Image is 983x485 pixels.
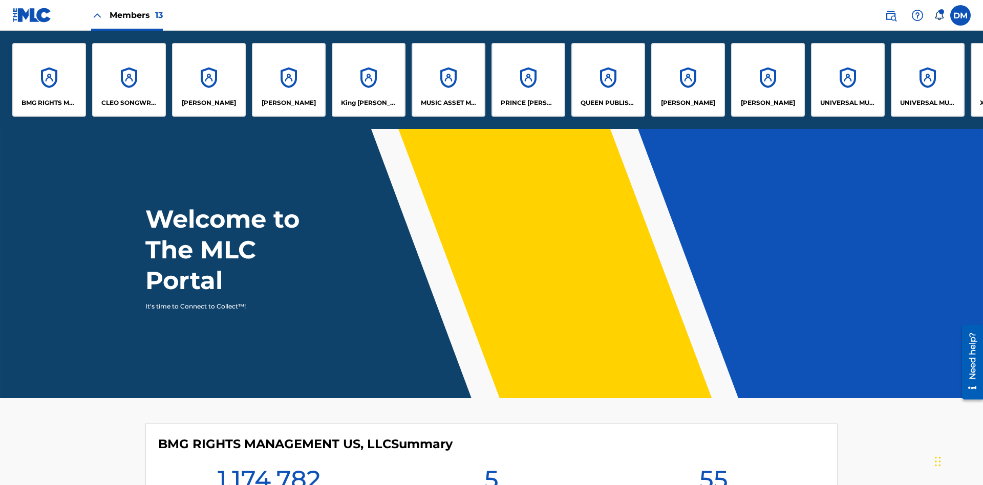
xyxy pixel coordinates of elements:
[501,98,557,107] p: PRINCE MCTESTERSON
[651,43,725,117] a: Accounts[PERSON_NAME]
[491,43,565,117] a: AccountsPRINCE [PERSON_NAME]
[101,98,157,107] p: CLEO SONGWRITER
[954,321,983,405] iframe: Resource Center
[412,43,485,117] a: AccountsMUSIC ASSET MANAGEMENT (MAM)
[911,9,924,21] img: help
[950,5,971,26] div: User Menu
[145,204,337,296] h1: Welcome to The MLC Portal
[811,43,885,117] a: AccountsUNIVERSAL MUSIC PUB GROUP
[22,98,77,107] p: BMG RIGHTS MANAGEMENT US, LLC
[172,43,246,117] a: Accounts[PERSON_NAME]
[881,5,901,26] a: Public Search
[155,10,163,20] span: 13
[932,436,983,485] iframe: Chat Widget
[12,8,52,23] img: MLC Logo
[907,5,928,26] div: Help
[252,43,326,117] a: Accounts[PERSON_NAME]
[262,98,316,107] p: EYAMA MCSINGER
[182,98,236,107] p: ELVIS COSTELLO
[341,98,397,107] p: King McTesterson
[110,9,163,21] span: Members
[421,98,477,107] p: MUSIC ASSET MANAGEMENT (MAM)
[581,98,636,107] p: QUEEN PUBLISHA
[91,9,103,21] img: Close
[158,436,453,452] h4: BMG RIGHTS MANAGEMENT US, LLC
[891,43,965,117] a: AccountsUNIVERSAL MUSIC PUB GROUP
[661,98,715,107] p: RONALD MCTESTERSON
[935,446,941,477] div: Drag
[885,9,897,21] img: search
[12,43,86,117] a: AccountsBMG RIGHTS MANAGEMENT US, LLC
[92,43,166,117] a: AccountsCLEO SONGWRITER
[900,98,956,107] p: UNIVERSAL MUSIC PUB GROUP
[145,302,323,311] p: It's time to Connect to Collect™!
[741,98,795,107] p: RONALD MCTESTERSON
[731,43,805,117] a: Accounts[PERSON_NAME]
[820,98,876,107] p: UNIVERSAL MUSIC PUB GROUP
[571,43,645,117] a: AccountsQUEEN PUBLISHA
[332,43,405,117] a: AccountsKing [PERSON_NAME]
[934,10,944,20] div: Notifications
